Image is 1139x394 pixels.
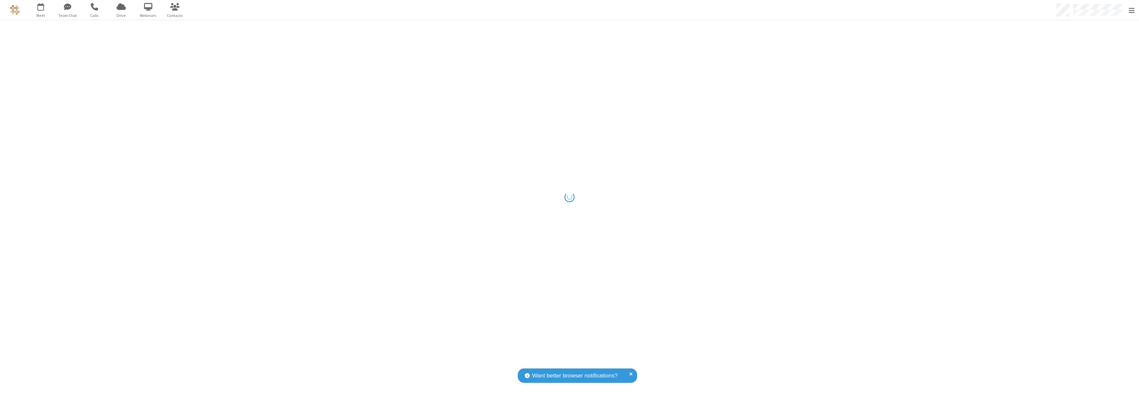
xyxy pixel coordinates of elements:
[28,13,53,19] span: Meet
[55,13,80,19] span: Team Chat
[532,372,618,380] span: Want better browser notifications?
[82,13,107,19] span: Calls
[10,5,20,15] img: QA Selenium DO NOT DELETE OR CHANGE
[109,13,134,19] span: Drive
[136,13,161,19] span: Webinars
[163,13,187,19] span: Contacts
